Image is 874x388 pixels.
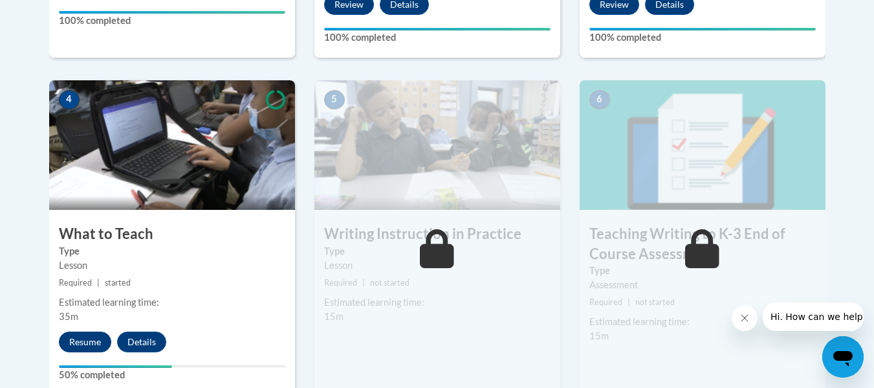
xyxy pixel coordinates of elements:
div: Your progress [589,28,816,30]
label: 100% completed [59,14,285,28]
span: started [105,278,131,288]
div: Estimated learning time: [324,295,551,310]
div: Estimated learning time: [59,295,285,310]
div: Assessment [589,278,816,292]
button: Details [117,332,166,352]
img: Course Image [314,80,560,210]
label: Type [589,264,816,278]
div: Estimated learning time: [589,315,816,329]
span: 15m [589,330,609,341]
span: 6 [589,90,610,109]
iframe: Message from company [763,302,864,331]
span: 5 [324,90,345,109]
label: Type [59,244,285,258]
h3: Teaching Writing to K-3 End of Course Assessment [580,224,825,264]
button: Resume [59,332,111,352]
div: Your progress [59,11,285,14]
span: 4 [59,90,80,109]
span: 15m [324,311,344,322]
span: Required [589,297,622,307]
span: | [362,278,365,288]
img: Course Image [580,80,825,210]
span: | [628,297,630,307]
label: 50% completed [59,368,285,382]
span: not started [370,278,410,288]
label: 100% completed [324,30,551,45]
span: 35m [59,311,78,322]
div: Lesson [59,258,285,273]
span: Required [324,278,357,288]
span: not started [635,297,675,307]
label: 100% completed [589,30,816,45]
img: Course Image [49,80,295,210]
label: Type [324,244,551,258]
div: Lesson [324,258,551,273]
div: Your progress [59,365,172,368]
div: Your progress [324,28,551,30]
h3: Writing Instruction in Practice [314,224,560,244]
span: Required [59,278,92,288]
h3: What to Teach [49,224,295,244]
iframe: Close message [732,305,758,331]
iframe: Button to launch messaging window [822,336,864,378]
span: | [97,278,100,288]
span: Hi. How can we help? [8,9,105,19]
